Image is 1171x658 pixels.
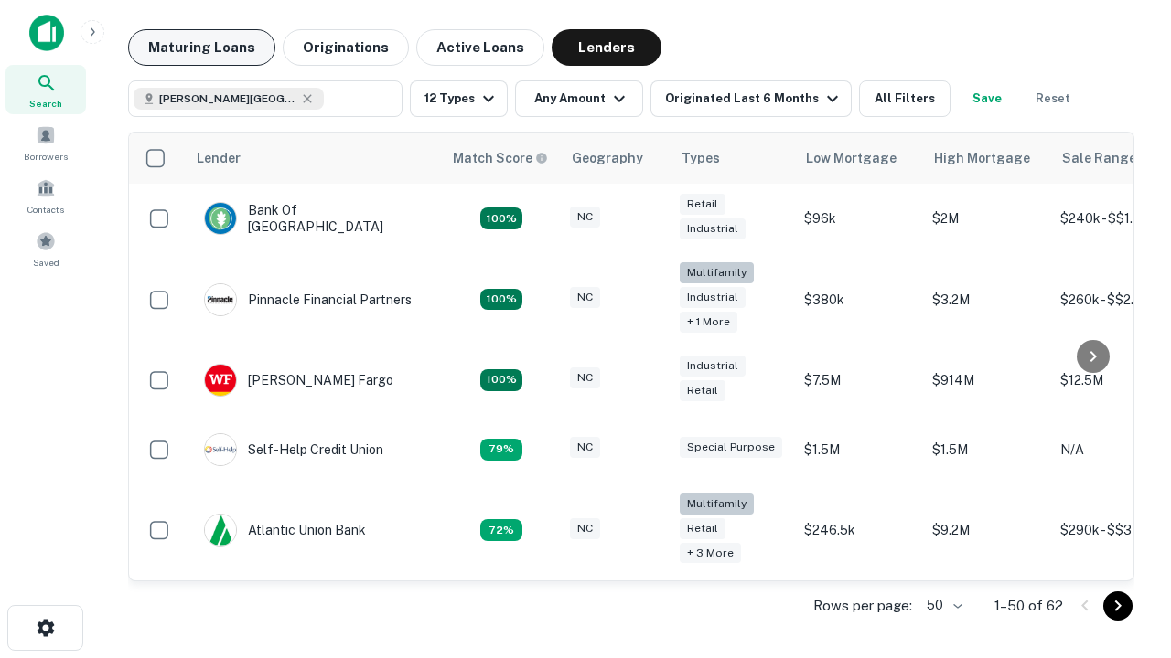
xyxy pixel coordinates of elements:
[813,595,912,617] p: Rows per page:
[934,147,1030,169] div: High Mortgage
[795,133,923,184] th: Low Mortgage
[29,15,64,51] img: capitalize-icon.png
[1062,147,1136,169] div: Sale Range
[128,29,275,66] button: Maturing Loans
[795,253,923,345] td: $380k
[186,133,442,184] th: Lender
[923,133,1051,184] th: High Mortgage
[5,224,86,273] a: Saved
[480,519,522,541] div: Matching Properties: 10, hasApolloMatch: undefined
[671,133,795,184] th: Types
[795,484,923,577] td: $246.5k
[480,207,522,229] div: Matching Properties: 14, hasApolloMatch: undefined
[5,118,86,167] a: Borrowers
[27,202,64,217] span: Contacts
[204,202,424,235] div: Bank Of [GEOGRAPHIC_DATA]
[795,345,923,415] td: $7.5M
[453,148,544,168] h6: Match Score
[205,203,236,234] img: picture
[795,576,923,645] td: $200k
[442,133,561,184] th: Capitalize uses an advanced AI algorithm to match your search with the best lender. The match sco...
[416,29,544,66] button: Active Loans
[958,80,1016,117] button: Save your search to get updates of matches that match your search criteria.
[680,312,737,333] div: + 1 more
[680,262,754,283] div: Multifamily
[680,518,725,539] div: Retail
[561,133,671,184] th: Geography
[515,80,643,117] button: Any Amount
[205,434,236,465] img: picture
[650,80,852,117] button: Originated Last 6 Months
[806,147,897,169] div: Low Mortgage
[1080,512,1171,600] iframe: Chat Widget
[682,147,720,169] div: Types
[680,287,746,308] div: Industrial
[205,365,236,396] img: picture
[795,184,923,253] td: $96k
[204,433,383,466] div: Self-help Credit Union
[923,184,1051,253] td: $2M
[204,364,393,397] div: [PERSON_NAME] Fargo
[680,194,725,215] div: Retail
[5,65,86,114] a: Search
[680,218,746,239] div: Industrial
[570,518,600,539] div: NC
[197,147,241,169] div: Lender
[5,171,86,220] a: Contacts
[480,289,522,311] div: Matching Properties: 25, hasApolloMatch: undefined
[552,29,661,66] button: Lenders
[570,207,600,228] div: NC
[680,380,725,401] div: Retail
[1103,591,1133,621] button: Go to next page
[480,439,522,461] div: Matching Properties: 11, hasApolloMatch: undefined
[572,147,643,169] div: Geography
[204,514,366,547] div: Atlantic Union Bank
[923,345,1051,415] td: $914M
[795,415,923,484] td: $1.5M
[923,415,1051,484] td: $1.5M
[680,543,741,564] div: + 3 more
[923,484,1051,577] td: $9.2M
[923,576,1051,645] td: $3.3M
[24,149,68,164] span: Borrowers
[680,437,782,458] div: Special Purpose
[205,284,236,315] img: picture
[1024,80,1082,117] button: Reset
[923,253,1051,345] td: $3.2M
[570,287,600,308] div: NC
[205,515,236,546] img: picture
[410,80,508,117] button: 12 Types
[29,96,62,111] span: Search
[680,493,754,515] div: Multifamily
[680,356,746,377] div: Industrial
[859,80,951,117] button: All Filters
[665,88,843,110] div: Originated Last 6 Months
[480,369,522,391] div: Matching Properties: 15, hasApolloMatch: undefined
[919,592,965,619] div: 50
[33,255,59,270] span: Saved
[453,148,548,168] div: Capitalize uses an advanced AI algorithm to match your search with the best lender. The match sco...
[283,29,409,66] button: Originations
[570,437,600,458] div: NC
[204,283,412,316] div: Pinnacle Financial Partners
[159,90,296,107] span: [PERSON_NAME][GEOGRAPHIC_DATA], [GEOGRAPHIC_DATA]
[570,367,600,388] div: NC
[994,595,1063,617] p: 1–50 of 62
